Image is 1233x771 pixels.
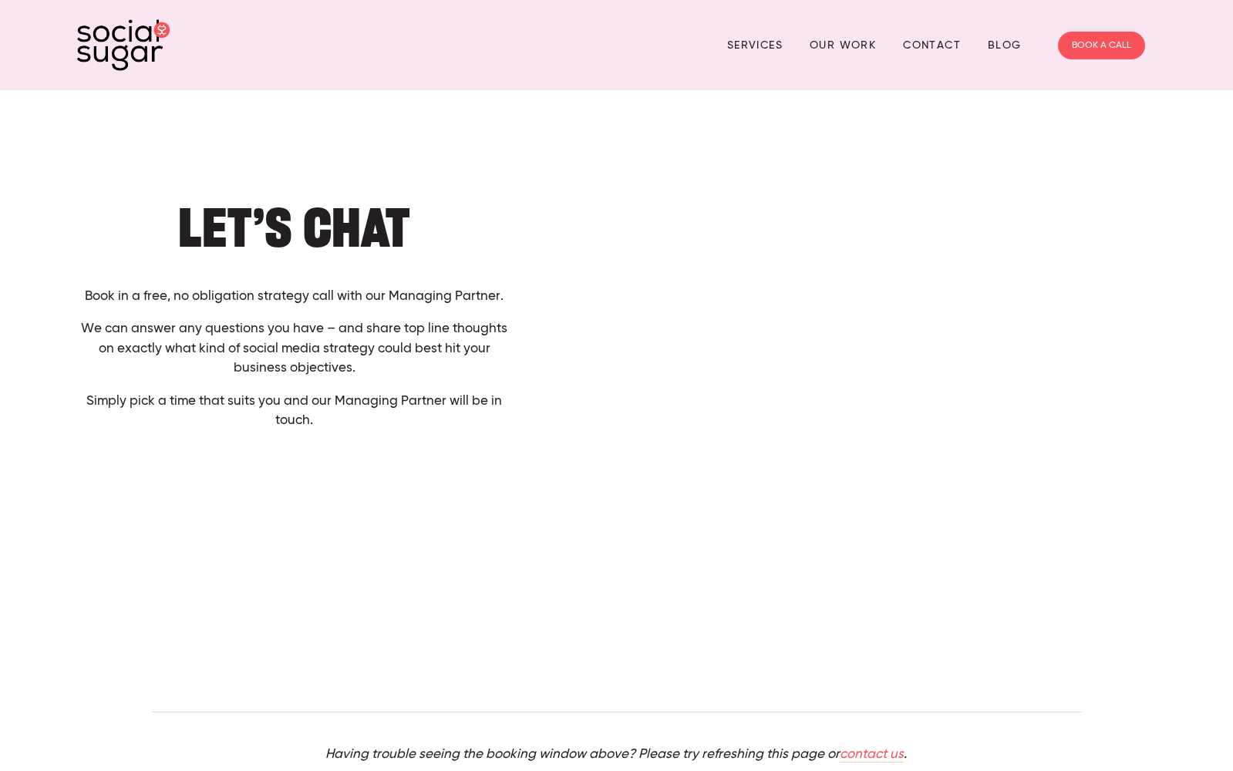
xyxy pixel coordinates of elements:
[988,33,1022,57] a: Blog
[727,33,783,57] a: Services
[77,392,511,431] p: Simply pick a time that suits you and our Managing Partner will be in touch.
[903,33,961,57] a: Contact
[77,319,511,379] p: We can answer any questions you have – and share top line thoughts on exactly what kind of social...
[77,204,511,251] h1: Let’s Chat
[904,748,907,761] em: .
[1058,32,1145,59] a: BOOK A CALL
[840,748,904,761] em: contact us
[537,152,1156,692] iframe: Select a Date & Time - Calendly
[325,748,840,761] em: Having trouble seeing the booking window above? Please try refreshing this page or
[77,287,511,307] p: Book in a free, no obligation strategy call with our Managing Partner.
[810,33,876,57] a: Our Work
[840,748,904,763] a: contact us
[77,19,170,71] img: SocialSugar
